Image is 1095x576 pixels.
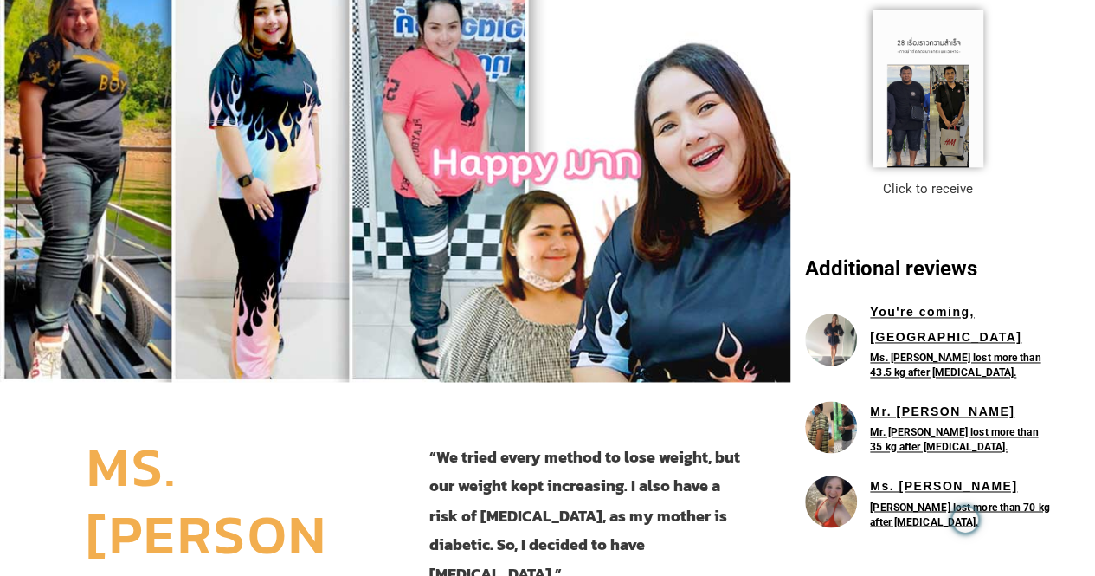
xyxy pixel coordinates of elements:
font: Mr. [PERSON_NAME] [870,404,1014,418]
font: [PERSON_NAME] lost more than 70 kg after [MEDICAL_DATA]. [870,501,1049,527]
a: Ms. [PERSON_NAME] [870,474,1051,499]
font: Ms. [PERSON_NAME] [870,479,1017,493]
a: Mr. [PERSON_NAME] lost more than 35 kg after [MEDICAL_DATA]. [870,425,1051,455]
font: Mr. [PERSON_NAME] lost more than 35 kg after [MEDICAL_DATA]. [870,426,1038,453]
font: You're coming, [GEOGRAPHIC_DATA] [870,305,1021,344]
a: You're coming, [GEOGRAPHIC_DATA] [870,300,1051,351]
a: [PERSON_NAME] lost more than 70 kg after [MEDICAL_DATA]. [870,500,1051,529]
font: Ms. [PERSON_NAME] lost more than 43.5 kg after [MEDICAL_DATA]. [870,352,1040,379]
font: Click to receive [883,181,973,197]
a: Ms. [PERSON_NAME] lost more than 43.5 kg after [MEDICAL_DATA]. [870,351,1051,380]
a: Mr. [PERSON_NAME] [870,399,1051,424]
font: Additional reviews [805,256,977,281]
